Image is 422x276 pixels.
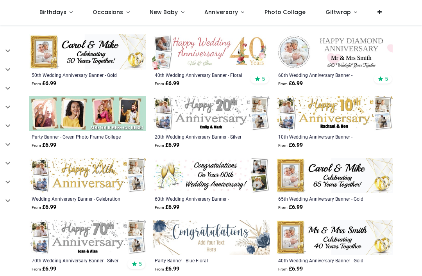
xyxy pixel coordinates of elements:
[155,82,164,86] span: From
[262,75,265,82] span: 5
[139,260,142,267] span: 5
[278,143,288,148] span: From
[155,134,245,140] a: 20th Wedding Anniversary Banner - Silver Design
[29,158,146,193] img: Personalised Wedding Anniversary Banner - Celebration Design - Custom Year & 4 Photo Upload
[385,75,388,82] span: 5
[278,267,288,271] span: From
[155,72,245,78] a: 40th Wedding Anniversary Banner - Floral Design
[32,203,56,211] strong: £ 6.99
[152,158,269,193] img: Personalised 60th Wedding Anniversary Banner - Champagne Design - 2 Photo Upload
[29,34,146,69] img: Personalised 50th Wedding Anniversary Banner - Gold Rings - Custom Name & 1 Photo Upload
[32,257,122,264] a: 70th Wedding Anniversary Banner - Silver Design
[93,8,123,16] span: Occasions
[278,72,368,78] a: 60th Wedding Anniversary Banner - Diamond
[32,134,122,140] a: Party Banner - Green Photo Frame Collage
[32,143,41,148] span: From
[278,205,288,210] span: From
[278,196,368,202] a: 65th Wedding Anniversary Banner - Gold Ring Design
[276,34,393,69] img: Personalised 60th Wedding Anniversary Banner - Diamond - 1 Photo upload
[278,134,368,140] a: 10th Wedding Anniversary Banner - Celebration Design
[278,257,368,264] a: 40th Wedding Anniversary Banner - Gold Rings
[204,8,238,16] span: Anniversary
[150,8,178,16] span: New Baby
[278,203,303,211] strong: £ 6.99
[32,80,56,87] strong: £ 6.99
[325,8,351,16] span: Giftwrap
[32,72,122,78] a: 50th Wedding Anniversary Banner - Gold Rings
[155,205,164,210] span: From
[276,158,393,193] img: Personalised 65th Wedding Anniversary Banner - Gold Ring Design - Custom Name & 1 Photo Upload
[265,8,306,16] span: Photo Collage
[32,205,41,210] span: From
[29,220,146,255] img: Personalised 70th Wedding Anniversary Banner - Silver Design - Custom Name & 4 Photo Upload
[278,141,303,149] strong: £ 6.99
[29,96,146,131] img: Personalised Party Banner - Green Photo Frame Collage - 4 Photo Upload
[152,34,269,69] img: Personalised 40th Wedding Anniversary Banner - Floral Design - 2 Photo Upload & Custom Text
[39,8,66,16] span: Birthdays
[278,82,288,86] span: From
[278,265,303,273] strong: £ 6.99
[155,267,164,271] span: From
[152,96,269,131] img: Personalised 20th Wedding Anniversary Banner - Silver Design - Custom Name & 4 Photo Upload
[155,143,164,148] span: From
[155,265,179,273] strong: £ 6.99
[152,220,269,255] img: Personalised Party Banner - Blue Floral - Custom Text
[32,82,41,86] span: From
[276,220,393,255] img: Personalised 40th Wedding Anniversary Banner - Gold Rings - Custom Name & 1 Photo Upload
[32,267,41,271] span: From
[155,80,179,87] strong: £ 6.99
[278,80,303,87] strong: £ 6.99
[155,203,179,211] strong: £ 6.99
[155,257,245,264] a: Party Banner - Blue Floral
[32,141,56,149] strong: £ 6.99
[32,265,56,273] strong: £ 6.99
[276,96,393,131] img: Personalised 10th Wedding Anniversary Banner - Celebration Design - Custom Text & 4 Photo Upload
[155,141,179,149] strong: £ 6.99
[32,196,122,202] a: Wedding Anniversary Banner - Celebration Design
[155,196,245,202] a: 60th Wedding Anniversary Banner - Champagne Design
